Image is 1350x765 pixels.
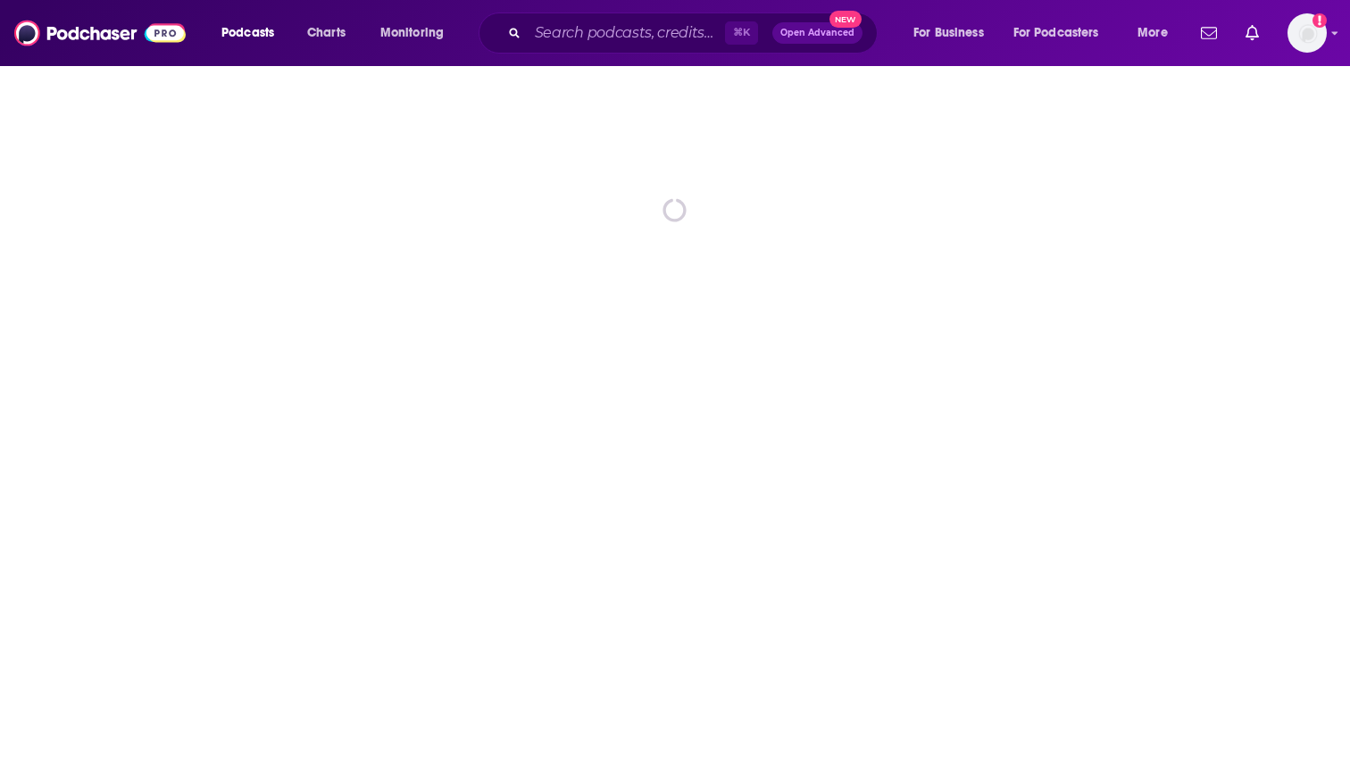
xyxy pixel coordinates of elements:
[209,19,297,47] button: open menu
[780,29,854,37] span: Open Advanced
[772,22,862,44] button: Open AdvancedNew
[1194,18,1224,48] a: Show notifications dropdown
[1287,13,1327,53] button: Show profile menu
[913,21,984,46] span: For Business
[496,12,895,54] div: Search podcasts, credits, & more...
[1287,13,1327,53] img: User Profile
[1125,19,1190,47] button: open menu
[296,19,356,47] a: Charts
[1137,21,1168,46] span: More
[1238,18,1266,48] a: Show notifications dropdown
[1002,19,1125,47] button: open menu
[1312,13,1327,28] svg: Add a profile image
[829,11,862,28] span: New
[1013,21,1099,46] span: For Podcasters
[1287,13,1327,53] span: Logged in as cmand-s
[368,19,467,47] button: open menu
[221,21,274,46] span: Podcasts
[380,21,444,46] span: Monitoring
[528,19,725,47] input: Search podcasts, credits, & more...
[307,21,346,46] span: Charts
[14,16,186,50] img: Podchaser - Follow, Share and Rate Podcasts
[901,19,1006,47] button: open menu
[725,21,758,45] span: ⌘ K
